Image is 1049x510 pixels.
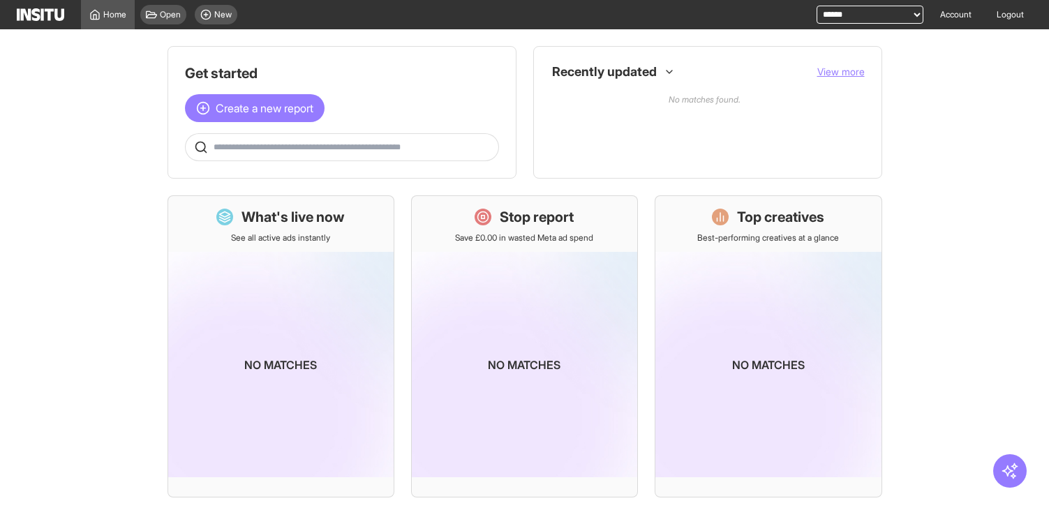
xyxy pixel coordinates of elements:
span: New [214,9,232,20]
h1: Get started [185,63,499,83]
h1: What's live now [241,207,345,227]
button: View more [817,65,865,79]
span: Open [160,9,181,20]
p: Save £0.00 in wasted Meta ad spend [455,232,593,243]
img: coming-soon-gradient_kfitwp.png [655,252,881,477]
a: Stop reportSave £0.00 in wasted Meta ad spendNo matches [411,195,638,497]
img: coming-soon-gradient_kfitwp.png [168,252,394,477]
h1: Top creatives [737,207,824,227]
p: No matches [732,357,805,373]
button: Create a new report [185,94,325,122]
p: See all active ads instantly [231,232,330,243]
a: Top creativesBest-performing creatives at a glanceNo matches [655,195,881,497]
span: Home [103,9,126,20]
img: Logo [17,8,64,21]
p: No matches found. [551,86,859,139]
a: What's live nowSee all active ads instantlyNo matches [168,195,394,497]
p: No matches [488,357,560,373]
p: Best-performing creatives at a glance [697,232,839,243]
h1: Stop report [500,207,574,227]
img: coming-soon-gradient_kfitwp.png [412,252,637,477]
span: Create a new report [216,100,313,117]
span: View more [817,66,865,77]
p: No matches [244,357,317,373]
